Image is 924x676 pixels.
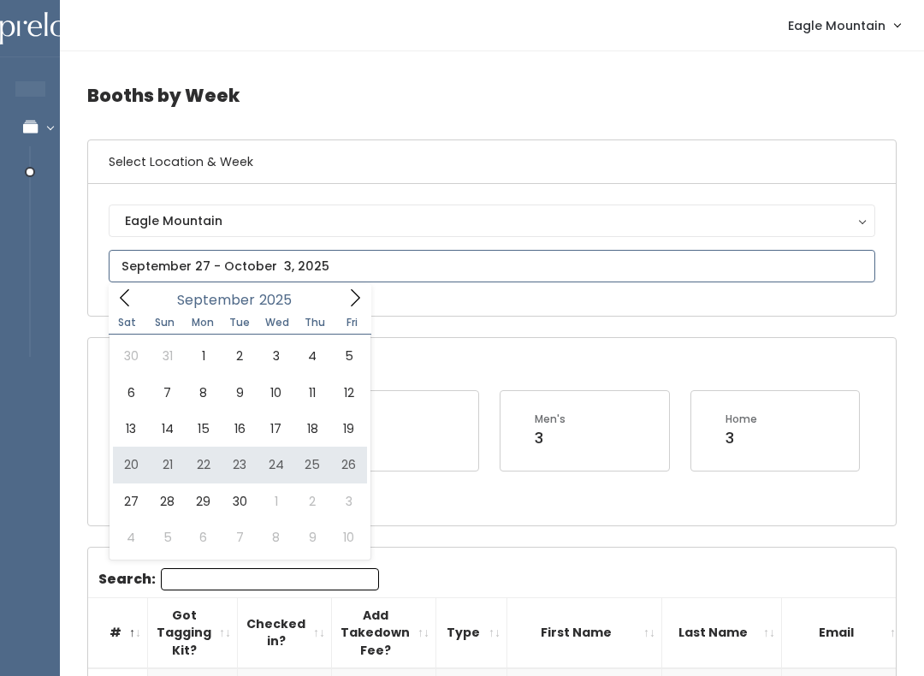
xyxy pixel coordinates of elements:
[662,597,782,668] th: Last Name: activate to sort column ascending
[258,375,294,411] span: September 10, 2025
[113,338,149,374] span: August 30, 2025
[149,519,185,555] span: October 5, 2025
[255,289,306,311] input: Year
[87,72,897,119] h4: Booths by Week
[186,338,222,374] span: September 1, 2025
[113,375,149,411] span: September 6, 2025
[148,597,238,668] th: Got Tagging Kit?: activate to sort column ascending
[330,375,366,411] span: September 12, 2025
[258,317,296,328] span: Wed
[332,597,436,668] th: Add Takedown Fee?: activate to sort column ascending
[177,294,255,307] span: September
[294,483,330,519] span: October 2, 2025
[222,375,258,411] span: September 9, 2025
[109,317,146,328] span: Sat
[330,483,366,519] span: October 3, 2025
[161,568,379,590] input: Search:
[535,412,566,427] div: Men's
[294,375,330,411] span: September 11, 2025
[535,427,566,449] div: 3
[330,447,366,483] span: September 26, 2025
[113,447,149,483] span: September 20, 2025
[149,375,185,411] span: September 7, 2025
[149,447,185,483] span: September 21, 2025
[222,338,258,374] span: September 2, 2025
[238,597,332,668] th: Checked in?: activate to sort column ascending
[294,519,330,555] span: October 9, 2025
[334,317,371,328] span: Fri
[113,411,149,447] span: September 13, 2025
[330,338,366,374] span: September 5, 2025
[222,519,258,555] span: October 7, 2025
[330,519,366,555] span: October 10, 2025
[258,519,294,555] span: October 8, 2025
[330,411,366,447] span: September 19, 2025
[436,597,507,668] th: Type: activate to sort column ascending
[125,211,859,230] div: Eagle Mountain
[186,519,222,555] span: October 6, 2025
[109,205,875,237] button: Eagle Mountain
[294,447,330,483] span: September 25, 2025
[88,140,896,184] h6: Select Location & Week
[149,483,185,519] span: September 28, 2025
[113,519,149,555] span: October 4, 2025
[258,411,294,447] span: September 17, 2025
[186,483,222,519] span: September 29, 2025
[726,427,757,449] div: 3
[113,483,149,519] span: September 27, 2025
[146,317,184,328] span: Sun
[258,338,294,374] span: September 3, 2025
[149,338,185,374] span: August 31, 2025
[222,447,258,483] span: September 23, 2025
[109,250,875,282] input: September 27 - October 3, 2025
[258,483,294,519] span: October 1, 2025
[782,597,909,668] th: Email: activate to sort column ascending
[258,447,294,483] span: September 24, 2025
[222,411,258,447] span: September 16, 2025
[294,411,330,447] span: September 18, 2025
[507,597,662,668] th: First Name: activate to sort column ascending
[221,317,258,328] span: Tue
[222,483,258,519] span: September 30, 2025
[184,317,222,328] span: Mon
[771,7,917,44] a: Eagle Mountain
[186,375,222,411] span: September 8, 2025
[149,411,185,447] span: September 14, 2025
[726,412,757,427] div: Home
[294,338,330,374] span: September 4, 2025
[98,568,379,590] label: Search:
[788,16,885,35] span: Eagle Mountain
[186,411,222,447] span: September 15, 2025
[88,597,148,668] th: #: activate to sort column descending
[186,447,222,483] span: September 22, 2025
[296,317,334,328] span: Thu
